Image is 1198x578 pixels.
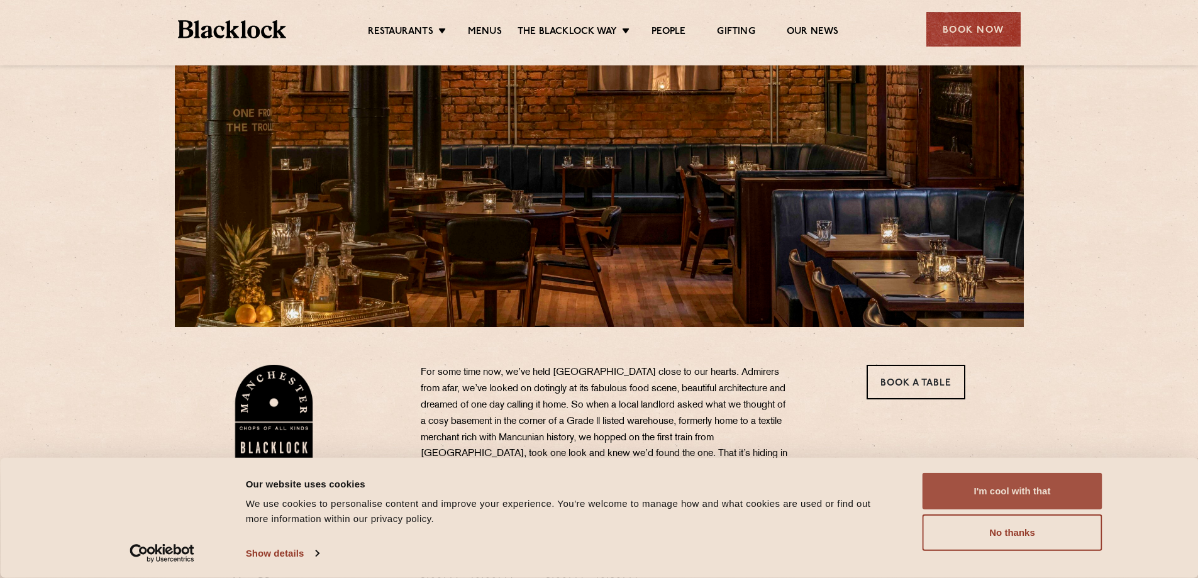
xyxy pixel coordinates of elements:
[867,365,965,399] a: Book a Table
[233,365,315,459] img: BL_Manchester_Logo-bleed.png
[421,365,792,511] p: For some time now, we’ve held [GEOGRAPHIC_DATA] close to our hearts. Admirers from afar, we’ve lo...
[923,514,1102,551] button: No thanks
[468,26,502,40] a: Menus
[926,12,1021,47] div: Book Now
[107,544,217,563] a: Usercentrics Cookiebot - opens in a new window
[923,473,1102,509] button: I'm cool with that
[787,26,839,40] a: Our News
[246,496,894,526] div: We use cookies to personalise content and improve your experience. You're welcome to manage how a...
[652,26,685,40] a: People
[368,26,433,40] a: Restaurants
[178,20,287,38] img: BL_Textured_Logo-footer-cropped.svg
[518,26,617,40] a: The Blacklock Way
[246,544,319,563] a: Show details
[246,476,894,491] div: Our website uses cookies
[717,26,755,40] a: Gifting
